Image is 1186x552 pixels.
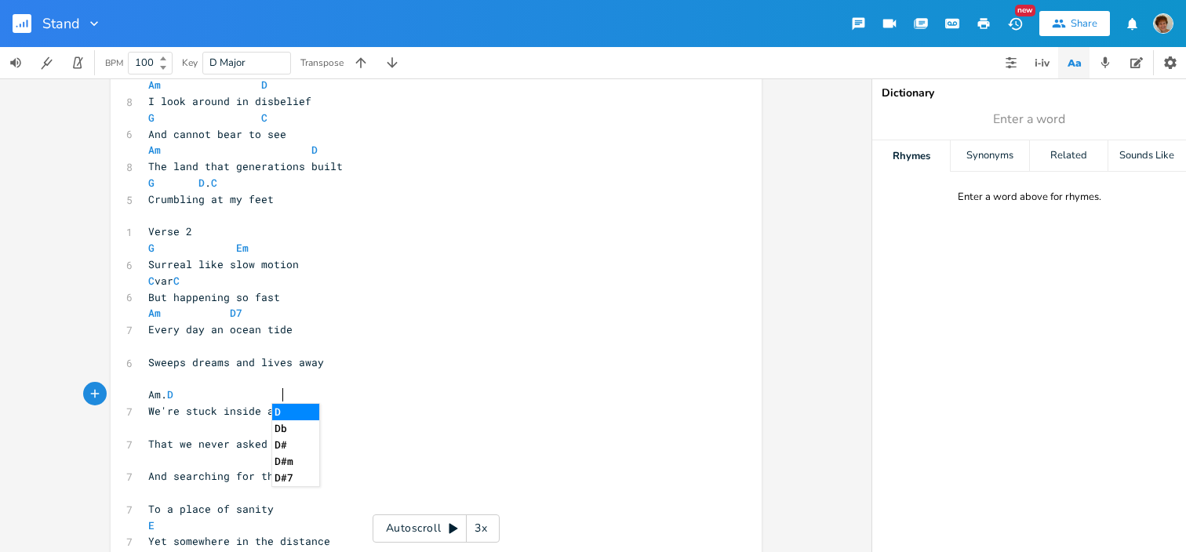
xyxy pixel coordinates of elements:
[148,404,311,418] span: We're stuck inside a movie
[148,355,324,369] span: Sweeps dreams and lives away
[211,176,217,190] span: C
[272,453,319,470] li: D#m
[1108,140,1186,172] div: Sounds Like
[209,56,246,70] span: D Major
[272,470,319,486] li: D#7
[148,78,161,92] span: Am
[882,88,1177,99] div: Dictionary
[182,58,198,67] div: Key
[1071,16,1097,31] div: Share
[148,322,293,336] span: Every day an ocean tide
[148,143,161,157] span: Am
[148,241,155,255] span: G
[311,143,318,157] span: D
[1015,5,1035,16] div: New
[148,274,155,288] span: C
[1030,140,1108,172] div: Related
[148,437,311,451] span: That we never asked to see
[148,518,155,532] span: E
[1039,11,1110,36] button: Share
[236,241,249,255] span: Em
[230,306,242,320] span: D7
[373,514,500,543] div: Autoscroll
[148,469,318,483] span: And searching for the exits
[148,306,161,320] span: Am
[198,176,205,190] span: D
[167,387,173,401] span: D
[261,78,267,92] span: D
[173,274,180,288] span: C
[1153,13,1173,34] img: scohenmusic
[148,94,311,108] span: I look around in disbelief
[148,257,299,271] span: Surreal like slow motion
[148,176,155,190] span: G
[148,176,217,190] span: .
[467,514,495,543] div: 3x
[300,58,344,67] div: Transpose
[105,59,123,67] div: BPM
[261,111,267,125] span: C
[148,387,173,401] span: Am.
[148,290,280,304] span: But happening so fast
[272,420,319,437] li: Db
[999,9,1031,38] button: New
[148,534,330,548] span: Yet somewhere in the distance
[148,502,274,516] span: To a place of sanity
[958,191,1101,204] div: Enter a word above for rhymes.
[272,437,319,453] li: D#
[872,140,950,172] div: Rhymes
[148,111,155,125] span: G
[272,404,319,420] li: D
[951,140,1028,172] div: Synonyms
[148,159,343,173] span: The land that generations built
[148,224,192,238] span: Verse 2
[42,16,80,31] span: Stand
[148,274,180,288] span: var
[993,111,1065,129] span: Enter a word
[148,192,274,206] span: Crumbling at my feet
[148,127,286,141] span: And cannot bear to see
